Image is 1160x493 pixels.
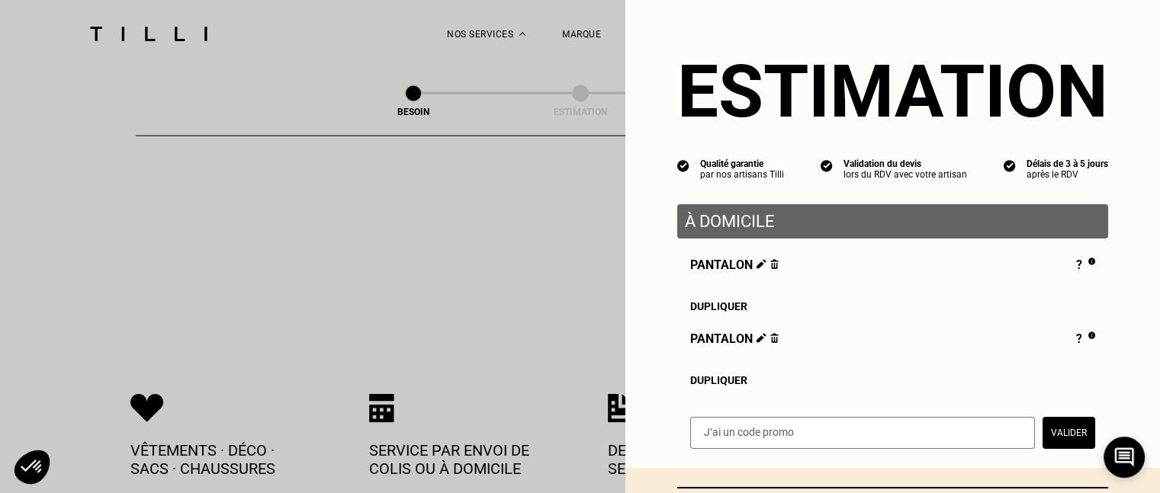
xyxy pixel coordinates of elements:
img: icon list info [821,158,833,172]
img: Éditer [757,259,766,269]
div: lors du RDV avec votre artisan [843,169,967,180]
div: Dupliquer [690,300,1095,312]
span: Pantalon [690,331,779,348]
img: Supprimer [770,259,779,269]
span: Pantalon [690,258,779,274]
p: À domicile [685,212,1101,231]
section: Estimation [677,49,1108,134]
img: Pourquoi le prix est indéfini ? [1088,331,1095,339]
input: J‘ai un code promo [690,417,1035,449]
div: Validation du devis [843,158,967,169]
div: ? [1076,331,1095,348]
div: Qualité garantie [700,158,784,169]
img: Pourquoi le prix est indéfini ? [1088,258,1095,265]
button: Valider [1043,417,1095,449]
img: Supprimer [770,333,779,343]
img: icon list info [1004,158,1016,172]
div: par nos artisans Tilli [700,169,784,180]
div: après le RDV [1027,169,1108,180]
img: Éditer [757,333,766,343]
img: icon list info [677,158,689,172]
div: Délais de 3 à 5 jours [1027,158,1108,169]
div: Dupliquer [690,374,1095,386]
div: ? [1076,258,1095,274]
